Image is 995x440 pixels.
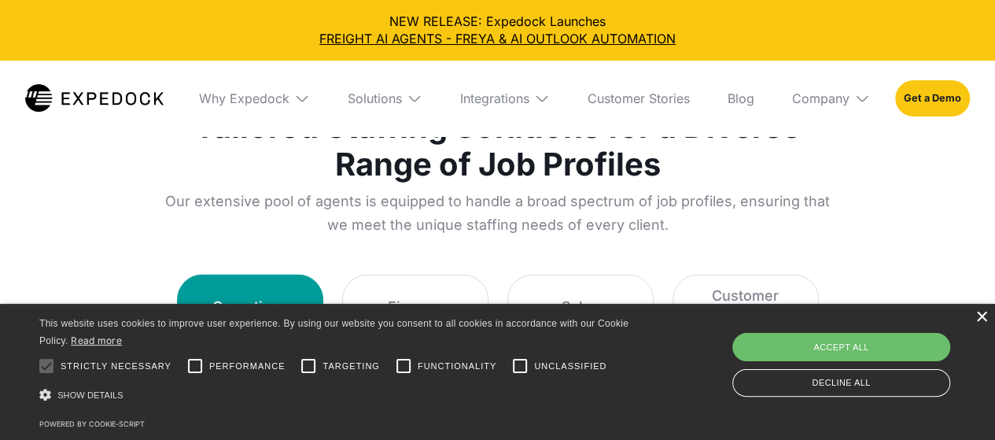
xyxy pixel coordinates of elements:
[209,360,286,373] span: Performance
[732,369,950,397] div: Decline all
[186,61,322,136] div: Why Expedock
[199,91,289,106] div: Why Expedock
[792,91,849,106] div: Company
[71,335,122,346] a: Read more
[562,296,599,318] div: Sales
[39,384,635,406] div: Show details
[715,61,767,136] a: Blog
[61,360,171,373] span: Strictly necessary
[13,13,982,48] div: NEW RELEASE: Expedock Launches
[212,296,288,318] div: Operations
[895,80,970,116] a: Get a Demo
[164,190,831,237] p: Our extensive pool of agents is equipped to handle a broad spectrum of job profiles, ensuring tha...
[13,30,982,47] a: FREIGHT AI AGENTS - FREYA & AI OUTLOOK AUTOMATION
[348,91,402,106] div: Solutions
[57,390,123,400] span: Show details
[732,333,950,361] div: Accept all
[39,420,145,428] a: Powered by cookie-script
[39,318,628,347] span: This website uses cookies to improve user experience. By using our website you consent to all coo...
[534,360,606,373] span: Unclassified
[418,360,496,373] span: Functionality
[388,296,442,318] div: Finance
[779,61,883,136] div: Company
[975,312,987,324] div: Close
[692,285,799,329] div: Customer Service
[448,61,562,136] div: Integrations
[916,364,995,440] iframe: Chat Widget
[322,360,379,373] span: Targeting
[335,61,435,136] div: Solutions
[575,61,702,136] a: Customer Stories
[460,91,529,106] div: Integrations
[164,108,831,183] h1: Tailored Staffing Solutions for a Diverse Range of Job Profiles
